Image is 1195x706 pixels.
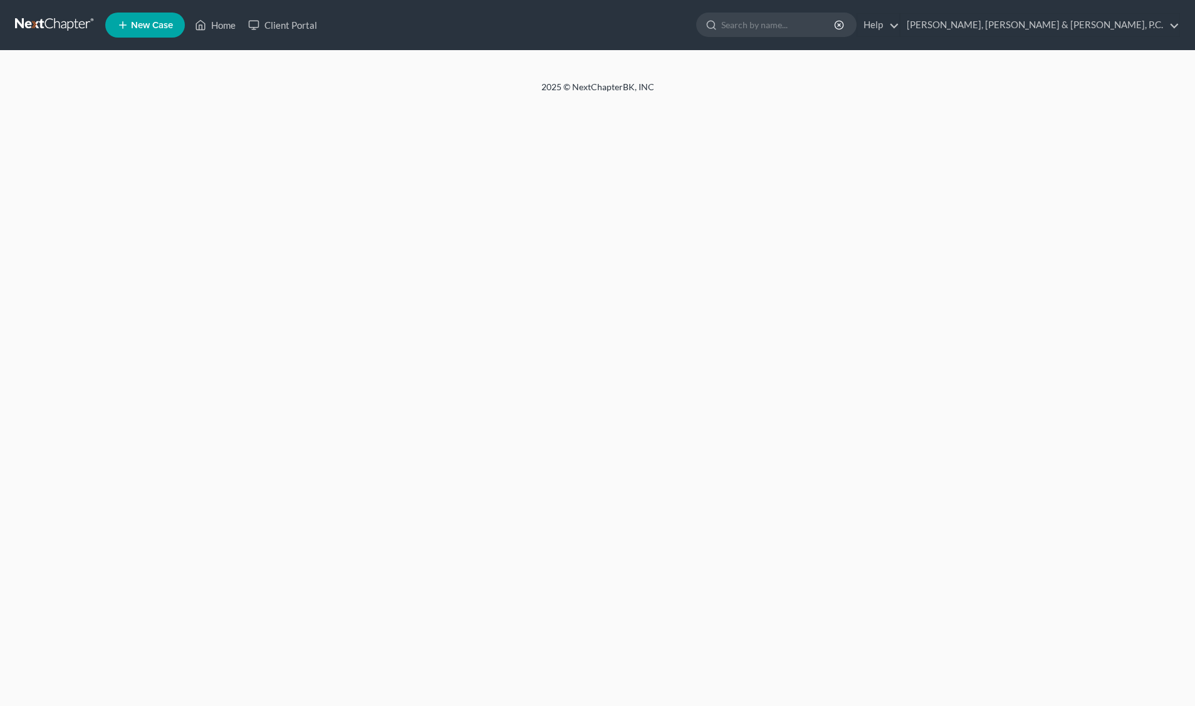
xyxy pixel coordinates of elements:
a: Client Portal [242,14,323,36]
input: Search by name... [721,13,836,36]
div: 2025 © NextChapterBK, INC [241,81,955,103]
a: Home [189,14,242,36]
a: Help [857,14,899,36]
span: New Case [131,21,173,30]
a: [PERSON_NAME], [PERSON_NAME] & [PERSON_NAME], P.C. [900,14,1179,36]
